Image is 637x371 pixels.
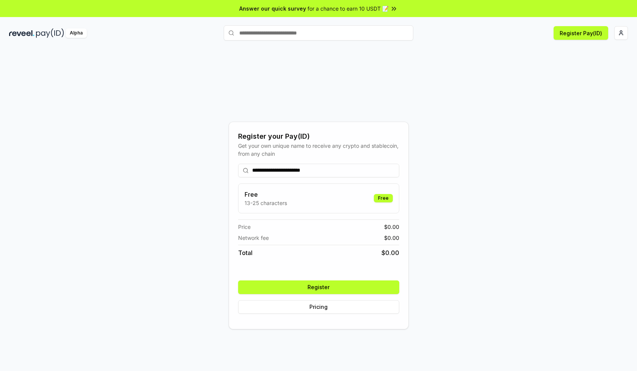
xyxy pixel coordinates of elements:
span: $ 0.00 [384,223,399,231]
span: Price [238,223,251,231]
span: $ 0.00 [384,234,399,242]
div: Free [374,194,393,202]
span: Network fee [238,234,269,242]
img: pay_id [36,28,64,38]
h3: Free [245,190,287,199]
p: 13-25 characters [245,199,287,207]
span: for a chance to earn 10 USDT 📝 [308,5,389,13]
span: Answer our quick survey [239,5,306,13]
div: Alpha [66,28,87,38]
div: Get your own unique name to receive any crypto and stablecoin, from any chain [238,142,399,158]
span: Total [238,248,253,257]
button: Register [238,280,399,294]
div: Register your Pay(ID) [238,131,399,142]
button: Pricing [238,300,399,314]
button: Register Pay(ID) [554,26,608,40]
span: $ 0.00 [381,248,399,257]
img: reveel_dark [9,28,35,38]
